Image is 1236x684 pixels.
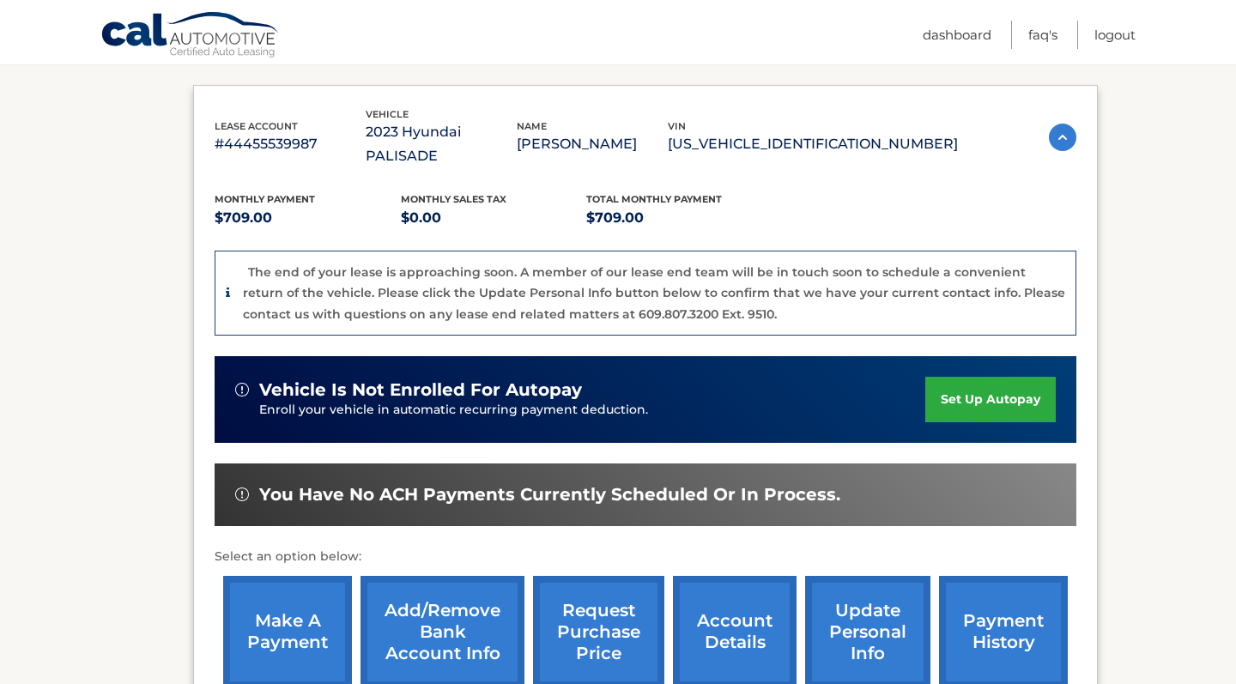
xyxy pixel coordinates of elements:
[215,193,315,205] span: Monthly Payment
[1094,21,1136,49] a: Logout
[586,206,772,230] p: $709.00
[586,193,722,205] span: Total Monthly Payment
[215,132,366,156] p: #44455539987
[401,206,587,230] p: $0.00
[668,120,686,132] span: vin
[243,264,1065,322] p: The end of your lease is approaching soon. A member of our lease end team will be in touch soon t...
[235,487,249,501] img: alert-white.svg
[366,120,517,168] p: 2023 Hyundai PALISADE
[215,120,298,132] span: lease account
[923,21,991,49] a: Dashboard
[517,132,668,156] p: [PERSON_NAME]
[259,379,582,401] span: vehicle is not enrolled for autopay
[100,11,281,61] a: Cal Automotive
[366,108,409,120] span: vehicle
[235,383,249,396] img: alert-white.svg
[259,484,840,505] span: You have no ACH payments currently scheduled or in process.
[925,377,1056,422] a: set up autopay
[215,206,401,230] p: $709.00
[517,120,547,132] span: name
[401,193,506,205] span: Monthly sales Tax
[1049,124,1076,151] img: accordion-active.svg
[215,547,1076,567] p: Select an option below:
[668,132,958,156] p: [US_VEHICLE_IDENTIFICATION_NUMBER]
[259,401,925,420] p: Enroll your vehicle in automatic recurring payment deduction.
[1028,21,1057,49] a: FAQ's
